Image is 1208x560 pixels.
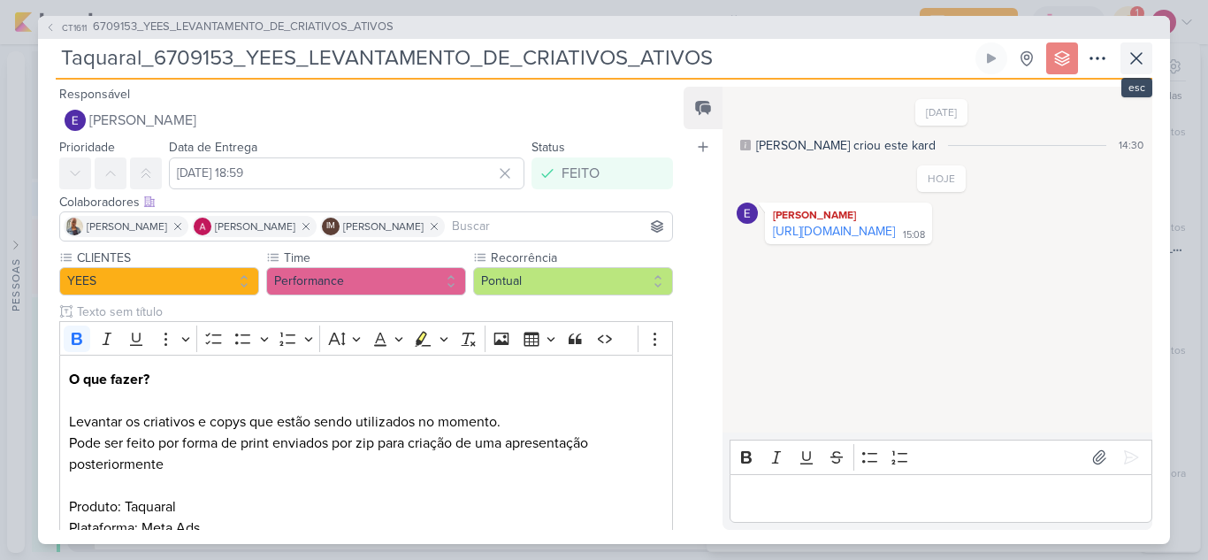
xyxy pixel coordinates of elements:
[448,216,669,237] input: Buscar
[473,267,673,295] button: Pontual
[489,249,673,267] label: Recorrência
[326,222,335,231] p: IM
[89,110,196,131] span: [PERSON_NAME]
[984,51,998,65] div: Ligar relógio
[1121,78,1152,97] div: esc
[531,140,565,155] label: Status
[282,249,466,267] label: Time
[87,219,167,234] span: [PERSON_NAME]
[773,224,895,239] a: [URL][DOMAIN_NAME]
[56,42,972,74] input: Kard Sem Título
[531,157,673,189] button: FEITO
[343,219,424,234] span: [PERSON_NAME]
[59,104,673,136] button: [PERSON_NAME]
[73,303,673,321] input: Texto sem título
[266,267,466,295] button: Performance
[65,110,86,131] img: Eduardo Quaresma
[59,193,673,211] div: Colaboradores
[169,157,524,189] input: Select a date
[322,218,340,235] div: Isabella Machado Guimarães
[1119,137,1143,153] div: 14:30
[768,206,929,224] div: [PERSON_NAME]
[194,218,211,235] img: Alessandra Gomes
[737,203,758,224] img: Eduardo Quaresma
[59,321,673,356] div: Editor toolbar
[169,140,257,155] label: Data de Entrega
[65,218,83,235] img: Iara Santos
[562,163,600,184] div: FEITO
[903,228,925,242] div: 15:08
[59,267,259,295] button: YEES
[215,219,295,234] span: [PERSON_NAME]
[59,87,130,102] label: Responsável
[69,371,149,388] strong: O que fazer?
[59,140,115,155] label: Prioridade
[730,474,1152,523] div: Editor editing area: main
[756,136,936,155] div: [PERSON_NAME] criou este kard
[730,440,1152,474] div: Editor toolbar
[69,369,663,433] p: Levantar os criativos e copys que estão sendo utilizados no momento.
[75,249,259,267] label: CLIENTES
